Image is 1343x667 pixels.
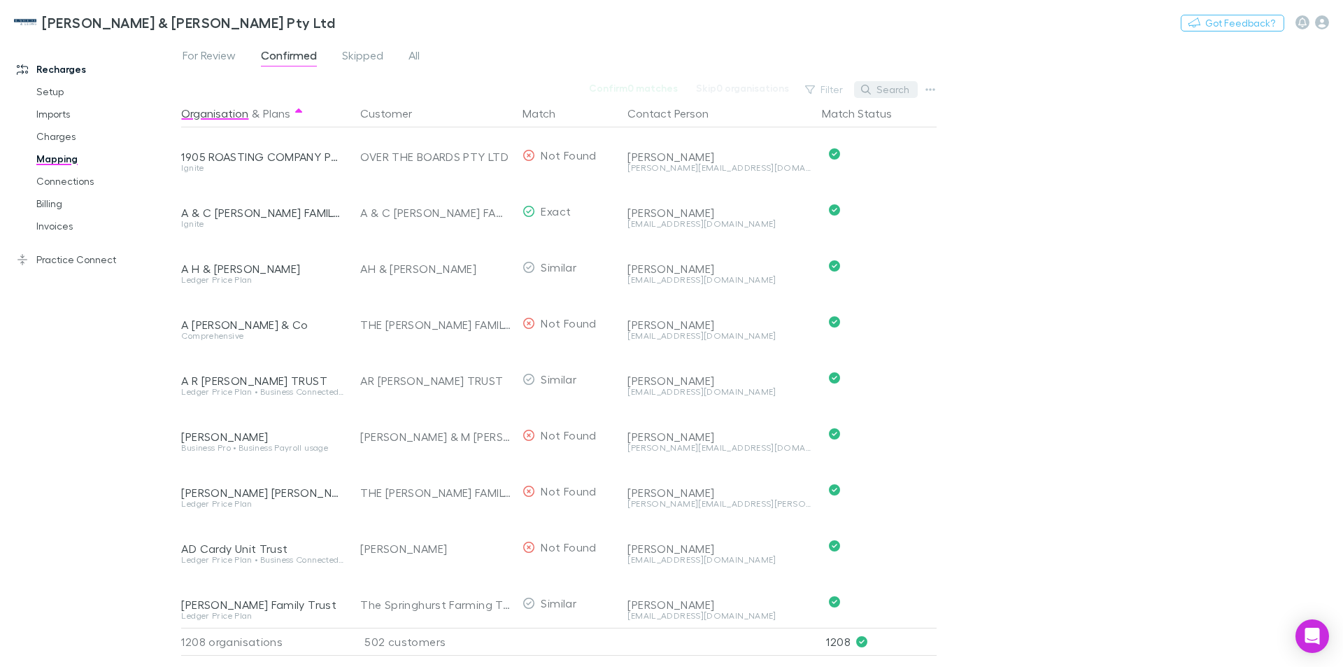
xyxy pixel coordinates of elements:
p: 1208 [826,629,937,655]
span: Skipped [342,48,383,66]
a: Invoices [22,215,189,237]
div: Ignite [181,220,343,228]
svg: Confirmed [829,260,840,272]
a: Billing [22,192,189,215]
svg: Confirmed [829,540,840,552]
button: Customer [360,99,429,127]
div: Ledger Price Plan [181,612,343,620]
div: [EMAIL_ADDRESS][DOMAIN_NAME] [627,388,811,396]
div: [PERSON_NAME] [627,262,811,276]
div: [PERSON_NAME] [627,542,811,556]
button: Filter [798,81,851,98]
svg: Confirmed [829,148,840,160]
svg: Confirmed [829,484,840,496]
button: Contact Person [627,99,725,127]
button: Plans [263,99,290,127]
div: Ledger Price Plan [181,276,343,284]
div: [EMAIL_ADDRESS][DOMAIN_NAME] [627,556,811,564]
div: Open Intercom Messenger [1295,619,1329,653]
a: Mapping [22,148,189,170]
div: Ledger Price Plan [181,500,343,508]
button: Organisation [181,99,248,127]
div: Ledger Price Plan • Business Connected Ledger [181,556,343,564]
div: [EMAIL_ADDRESS][DOMAIN_NAME] [627,276,811,284]
div: [PERSON_NAME] [PERSON_NAME] & [PERSON_NAME] [181,486,343,500]
a: Practice Connect [3,248,189,271]
div: A [PERSON_NAME] & Co [181,318,343,332]
button: Got Feedback? [1181,15,1284,31]
span: For Review [183,48,236,66]
button: Match Status [822,99,909,127]
span: Not Found [541,540,596,554]
div: [PERSON_NAME] [627,598,811,612]
h3: [PERSON_NAME] & [PERSON_NAME] Pty Ltd [42,14,335,31]
svg: Confirmed [829,428,840,440]
span: Similar [541,596,576,610]
div: [PERSON_NAME][EMAIL_ADDRESS][DOMAIN_NAME] [627,164,811,172]
div: AH & [PERSON_NAME] [360,241,511,297]
svg: Confirmed [829,596,840,608]
button: Skip0 organisations [687,80,798,97]
a: Setup [22,80,189,103]
div: THE [PERSON_NAME] FAMILY TRUST [360,297,511,353]
a: Connections [22,170,189,192]
div: THE [PERSON_NAME] FAMILY TRUST [360,465,511,521]
span: Not Found [541,428,596,442]
div: [PERSON_NAME] [181,430,343,444]
span: Not Found [541,316,596,330]
div: AR [PERSON_NAME] TRUST [360,353,511,409]
div: [PERSON_NAME] [627,374,811,388]
a: Imports [22,103,189,125]
div: 1905 ROASTING COMPANY PTY LTD [181,150,343,164]
div: [EMAIL_ADDRESS][DOMAIN_NAME] [627,612,811,620]
a: Recharges [3,58,189,80]
div: A H & [PERSON_NAME] [181,262,343,276]
a: Charges [22,125,189,148]
div: [PERSON_NAME] [627,486,811,500]
div: Ledger Price Plan • Business Connected Ledger [181,388,343,396]
span: All [408,48,420,66]
svg: Confirmed [829,316,840,328]
button: Search [854,81,918,98]
div: A R [PERSON_NAME] TRUST [181,374,343,388]
div: [EMAIL_ADDRESS][DOMAIN_NAME] [627,332,811,340]
div: A & C [PERSON_NAME] FAMILY TRUST [181,206,343,220]
span: Not Found [541,148,596,162]
div: Business Pro • Business Payroll usage [181,444,343,452]
button: Match [523,99,572,127]
div: A & C [PERSON_NAME] FAMILY TRUST [360,185,511,241]
button: Confirm0 matches [580,80,687,97]
div: [PERSON_NAME][EMAIL_ADDRESS][PERSON_NAME][DOMAIN_NAME] [627,500,811,508]
div: [PERSON_NAME] [627,150,811,164]
div: OVER THE BOARDS PTY LTD [360,129,511,185]
div: 1208 organisations [181,628,349,656]
span: Similar [541,260,576,274]
div: AD Cardy Unit Trust [181,542,343,556]
a: [PERSON_NAME] & [PERSON_NAME] Pty Ltd [6,6,343,39]
div: [PERSON_NAME] Family Trust [181,598,343,612]
span: Exact [541,204,571,218]
div: [PERSON_NAME] [627,206,811,220]
div: Ignite [181,164,343,172]
svg: Confirmed [829,204,840,216]
div: [PERSON_NAME][EMAIL_ADDRESS][DOMAIN_NAME] [627,444,811,452]
div: [EMAIL_ADDRESS][DOMAIN_NAME] [627,220,811,228]
div: The Springhurst Farming Trust [360,577,511,633]
svg: Confirmed [829,372,840,384]
span: Confirmed [261,48,317,66]
div: 502 customers [349,628,517,656]
div: [PERSON_NAME] & M [PERSON_NAME] [360,409,511,465]
div: Comprehensive [181,332,343,340]
span: Similar [541,372,576,386]
div: [PERSON_NAME] [360,521,511,577]
div: & [181,99,343,127]
div: [PERSON_NAME] [627,430,811,444]
span: Not Found [541,484,596,498]
img: McWhirter & Leong Pty Ltd's Logo [14,14,36,31]
div: [PERSON_NAME] [627,318,811,332]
